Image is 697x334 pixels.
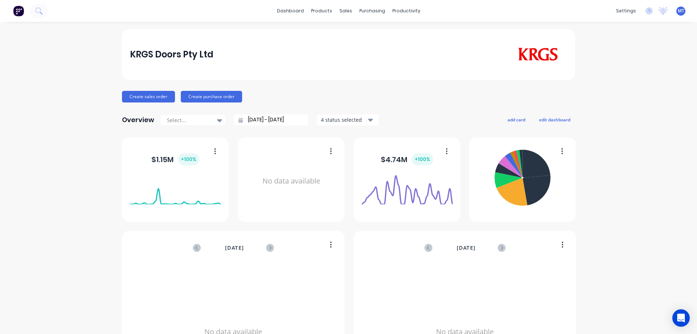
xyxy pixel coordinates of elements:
div: + 100 % [412,153,433,165]
img: KRGS Doors Pty Ltd [516,48,559,61]
span: [DATE] [457,244,476,252]
button: Create purchase order [181,91,242,102]
div: $ 1.15M [151,153,199,165]
div: $ 4.74M [381,153,433,165]
div: purchasing [356,5,389,16]
div: settings [612,5,640,16]
div: KRGS Doors Pty Ltd [130,47,213,62]
div: Open Intercom Messenger [672,309,690,327]
a: dashboard [273,5,307,16]
div: products [307,5,336,16]
div: productivity [389,5,424,16]
div: Overview [122,113,154,127]
span: MT [678,8,684,14]
span: [DATE] [225,244,244,252]
button: add card [503,115,530,124]
div: No data available [246,147,337,216]
div: 4 status selected [321,116,367,124]
div: sales [336,5,356,16]
button: edit dashboard [534,115,575,124]
button: 4 status selected [317,114,379,125]
img: Factory [13,5,24,16]
button: Create sales order [122,91,175,102]
div: + 100 % [178,153,199,165]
